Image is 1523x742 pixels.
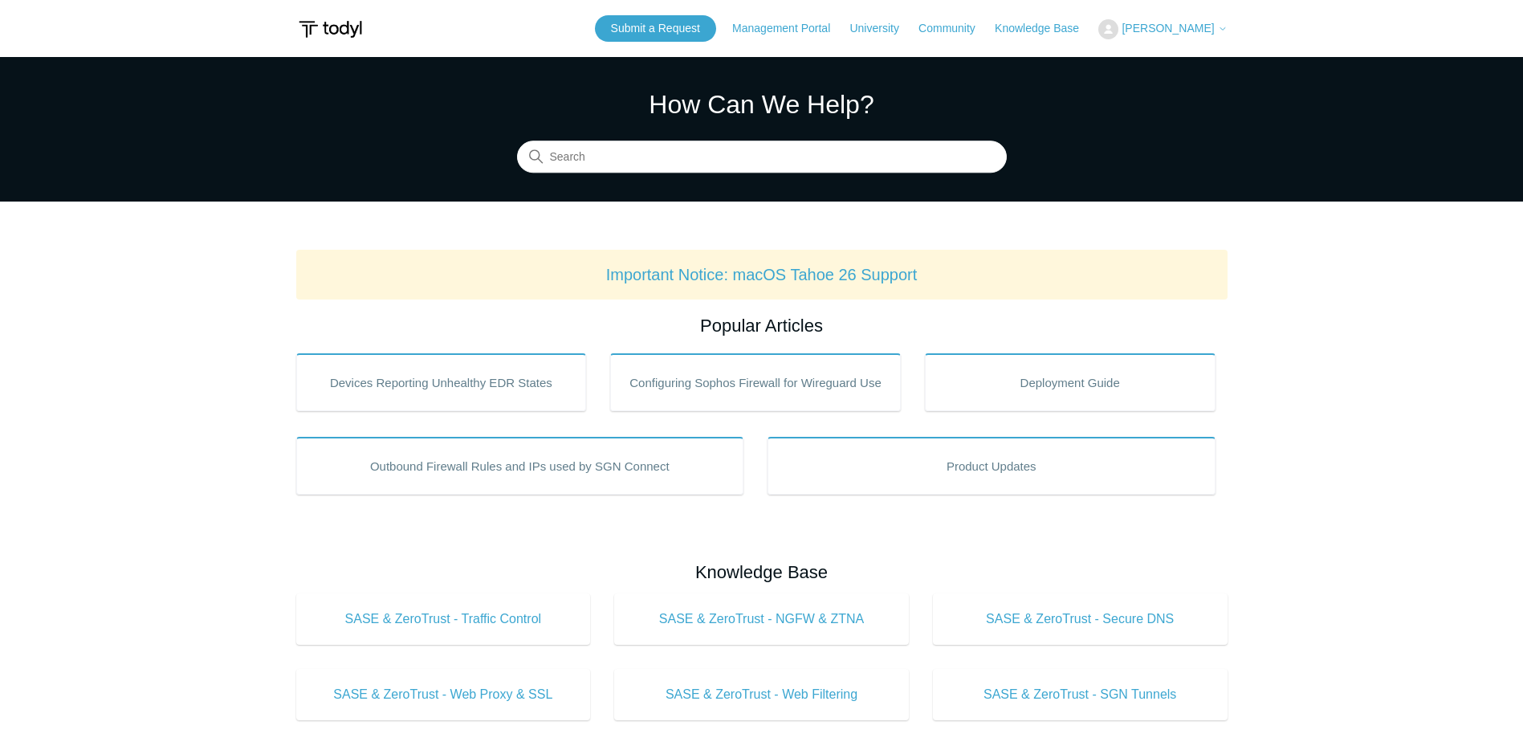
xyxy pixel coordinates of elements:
input: Search [517,141,1007,173]
h2: Knowledge Base [296,559,1228,585]
a: Configuring Sophos Firewall for Wireguard Use [610,353,901,411]
a: Product Updates [768,437,1216,495]
a: SASE & ZeroTrust - Web Filtering [614,669,909,720]
span: SASE & ZeroTrust - Web Proxy & SSL [320,685,567,704]
a: Management Portal [732,20,846,37]
a: Deployment Guide [925,353,1216,411]
a: Submit a Request [595,15,716,42]
a: Important Notice: macOS Tahoe 26 Support [606,266,918,283]
a: SASE & ZeroTrust - SGN Tunnels [933,669,1228,720]
a: Knowledge Base [995,20,1095,37]
a: Community [918,20,992,37]
a: Devices Reporting Unhealthy EDR States [296,353,587,411]
a: SASE & ZeroTrust - Web Proxy & SSL [296,669,591,720]
a: SASE & ZeroTrust - NGFW & ZTNA [614,593,909,645]
img: Todyl Support Center Help Center home page [296,14,364,44]
span: SASE & ZeroTrust - Traffic Control [320,609,567,629]
a: University [849,20,914,37]
span: [PERSON_NAME] [1122,22,1214,35]
a: SASE & ZeroTrust - Traffic Control [296,593,591,645]
span: SASE & ZeroTrust - Web Filtering [638,685,885,704]
button: [PERSON_NAME] [1098,19,1227,39]
a: SASE & ZeroTrust - Secure DNS [933,593,1228,645]
h2: Popular Articles [296,312,1228,339]
a: Outbound Firewall Rules and IPs used by SGN Connect [296,437,744,495]
h1: How Can We Help? [517,85,1007,124]
span: SASE & ZeroTrust - SGN Tunnels [957,685,1203,704]
span: SASE & ZeroTrust - Secure DNS [957,609,1203,629]
span: SASE & ZeroTrust - NGFW & ZTNA [638,609,885,629]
